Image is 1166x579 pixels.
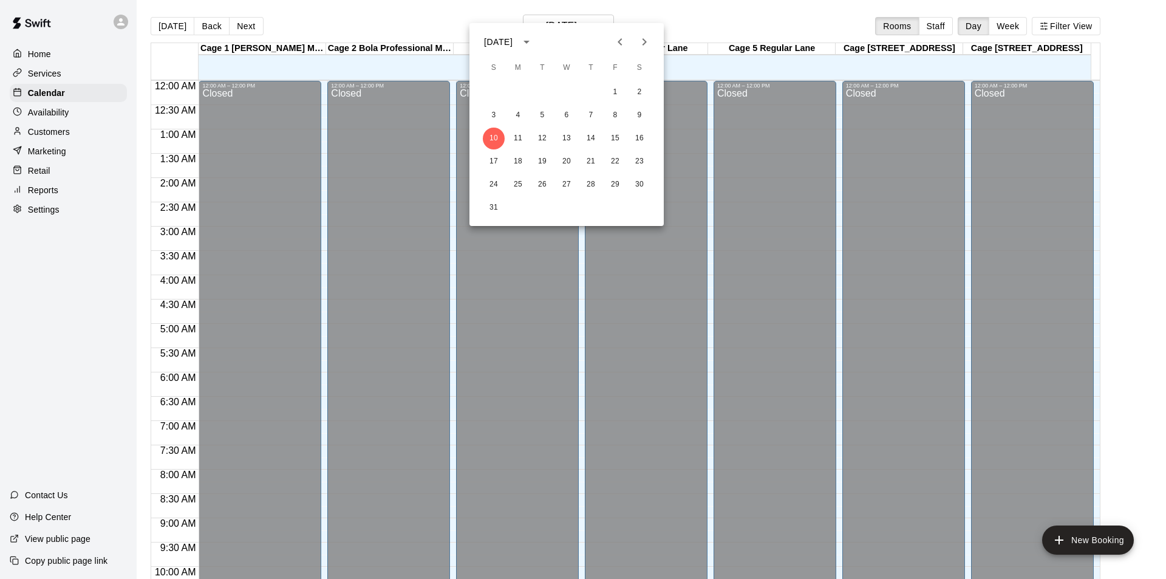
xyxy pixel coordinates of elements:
button: 19 [531,151,553,173]
button: 26 [531,174,553,196]
button: 2 [629,81,650,103]
div: [DATE] [484,36,513,49]
span: Thursday [580,56,602,80]
button: 12 [531,128,553,149]
button: 8 [604,104,626,126]
button: 21 [580,151,602,173]
button: 27 [556,174,578,196]
button: 1 [604,81,626,103]
button: 23 [629,151,650,173]
button: 15 [604,128,626,149]
button: 28 [580,174,602,196]
span: Friday [604,56,626,80]
button: 5 [531,104,553,126]
span: Saturday [629,56,650,80]
button: 22 [604,151,626,173]
button: 13 [556,128,578,149]
span: Monday [507,56,529,80]
span: Tuesday [531,56,553,80]
span: Wednesday [556,56,578,80]
button: 3 [483,104,505,126]
button: 29 [604,174,626,196]
button: 6 [556,104,578,126]
button: 30 [629,174,650,196]
button: 24 [483,174,505,196]
button: 7 [580,104,602,126]
span: Sunday [483,56,505,80]
button: 14 [580,128,602,149]
button: Next month [632,30,656,54]
button: 16 [629,128,650,149]
button: 10 [483,128,505,149]
button: calendar view is open, switch to year view [516,32,537,52]
button: 4 [507,104,529,126]
button: 18 [507,151,529,173]
button: 9 [629,104,650,126]
button: 20 [556,151,578,173]
button: 17 [483,151,505,173]
button: 25 [507,174,529,196]
button: Previous month [608,30,632,54]
button: 31 [483,197,505,219]
button: 11 [507,128,529,149]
